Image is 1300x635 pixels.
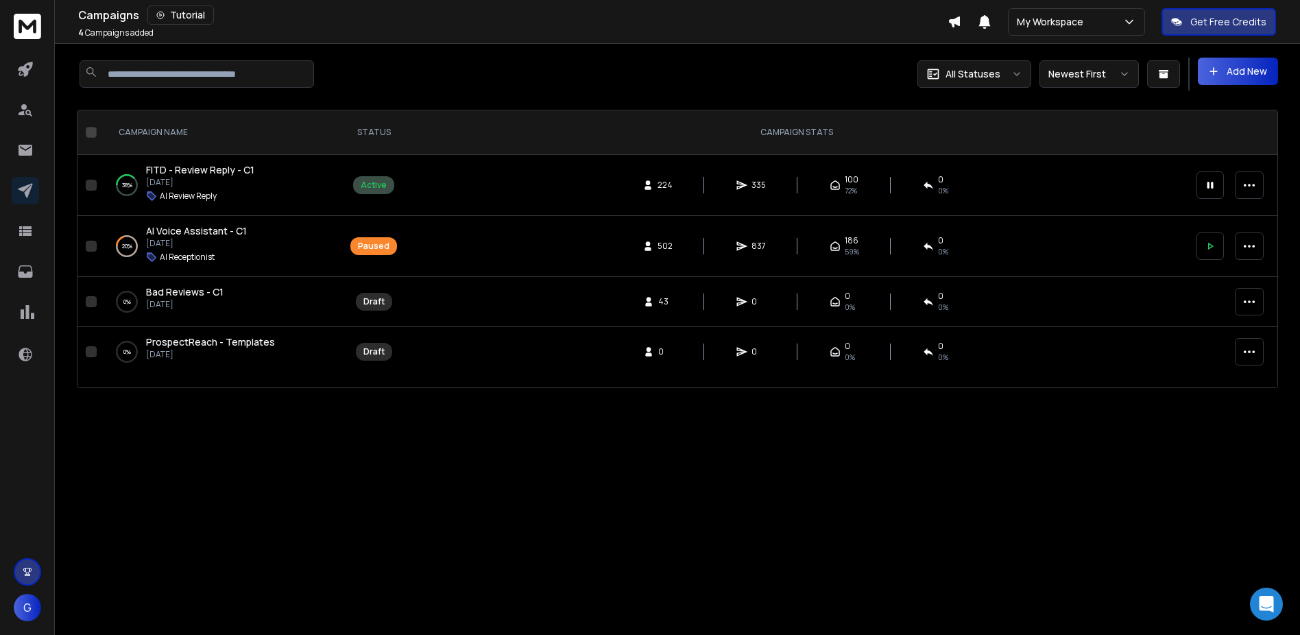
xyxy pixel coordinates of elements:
[146,163,254,176] span: FITD - Review Reply - C1
[342,110,405,155] th: STATUS
[938,341,943,352] span: 0
[946,67,1000,81] p: All Statuses
[845,235,858,246] span: 186
[160,191,217,202] p: AI Review Reply
[1190,15,1266,29] p: Get Free Credits
[845,352,855,363] span: 0%
[938,174,943,185] span: 0
[123,345,131,359] p: 0 %
[751,180,766,191] span: 335
[146,285,224,299] a: Bad Reviews - C1
[845,246,859,257] span: 59 %
[405,110,1188,155] th: CAMPAIGN STATS
[751,346,765,357] span: 0
[658,180,673,191] span: 224
[14,594,41,621] button: G
[358,241,389,252] div: Paused
[658,241,673,252] span: 502
[122,239,132,253] p: 20 %
[1198,58,1278,85] button: Add New
[146,238,247,249] p: [DATE]
[102,277,342,327] td: 0%Bad Reviews - C1[DATE]
[938,291,943,302] span: 0
[1017,15,1089,29] p: My Workspace
[751,296,765,307] span: 0
[102,327,342,377] td: 0%ProspectReach - Templates[DATE]
[938,352,948,363] span: 0%
[1161,8,1276,36] button: Get Free Credits
[845,302,855,313] span: 0%
[658,296,672,307] span: 43
[845,341,850,352] span: 0
[146,335,275,348] span: ProspectReach - Templates
[78,5,948,25] div: Campaigns
[361,180,387,191] div: Active
[78,27,84,38] span: 4
[78,27,154,38] p: Campaigns added
[146,177,254,188] p: [DATE]
[146,224,247,238] a: AI Voice Assistant - C1
[938,185,948,196] span: 0 %
[123,295,131,309] p: 0 %
[363,296,385,307] div: Draft
[938,235,943,246] span: 0
[102,110,342,155] th: CAMPAIGN NAME
[122,178,132,192] p: 38 %
[146,285,224,298] span: Bad Reviews - C1
[363,346,385,357] div: Draft
[938,246,948,257] span: 0 %
[146,335,275,349] a: ProspectReach - Templates
[102,155,342,216] td: 38%FITD - Review Reply - C1[DATE]AI Review Reply
[147,5,214,25] button: Tutorial
[845,174,858,185] span: 100
[146,163,254,177] a: FITD - Review Reply - C1
[146,224,247,237] span: AI Voice Assistant - C1
[938,302,948,313] span: 0%
[658,346,672,357] span: 0
[1039,60,1139,88] button: Newest First
[845,291,850,302] span: 0
[1250,588,1283,621] div: Open Intercom Messenger
[146,349,275,360] p: [DATE]
[845,185,857,196] span: 72 %
[751,241,766,252] span: 837
[146,299,224,310] p: [DATE]
[102,216,342,277] td: 20%AI Voice Assistant - C1[DATE]AI Receptionist
[160,252,215,263] p: AI Receptionist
